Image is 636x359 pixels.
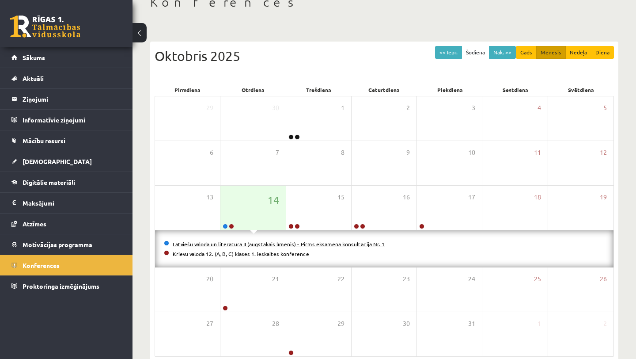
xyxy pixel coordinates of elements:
[272,274,279,284] span: 21
[23,193,121,213] legend: Maksājumi
[403,319,410,328] span: 30
[11,172,121,192] a: Digitālie materiāli
[565,46,591,59] button: Nedēļa
[23,137,65,145] span: Mācību resursi
[337,274,344,284] span: 22
[206,274,213,284] span: 20
[23,74,44,82] span: Aktuāli
[23,157,92,165] span: [DEMOGRAPHIC_DATA]
[534,192,541,202] span: 18
[11,130,121,151] a: Mācību resursi
[220,84,286,96] div: Otrdiena
[11,89,121,109] a: Ziņojumi
[155,84,220,96] div: Pirmdiena
[173,241,385,248] a: Latviešu valoda un literatūra II (augstākais līmenis) - Pirms eksāmena konsultācija Nr. 1
[23,282,99,290] span: Proktoringa izmēģinājums
[536,46,566,59] button: Mēnesis
[472,103,475,113] span: 3
[337,319,344,328] span: 29
[468,192,475,202] span: 17
[337,192,344,202] span: 15
[11,47,121,68] a: Sākums
[11,151,121,172] a: [DEMOGRAPHIC_DATA]
[341,103,344,113] span: 1
[206,103,213,113] span: 29
[435,46,462,59] button: << Iepr.
[341,148,344,157] span: 8
[489,46,516,59] button: Nāk. >>
[516,46,537,59] button: Gads
[403,274,410,284] span: 23
[600,274,607,284] span: 26
[406,103,410,113] span: 2
[352,84,417,96] div: Ceturtdiena
[403,192,410,202] span: 16
[23,220,46,228] span: Atzīmes
[534,274,541,284] span: 25
[272,319,279,328] span: 28
[210,148,213,157] span: 6
[206,319,213,328] span: 27
[462,46,489,59] button: Šodiena
[155,46,614,66] div: Oktobris 2025
[603,103,607,113] span: 5
[591,46,614,59] button: Diena
[11,234,121,255] a: Motivācijas programma
[483,84,549,96] div: Sestdiena
[272,103,279,113] span: 30
[468,319,475,328] span: 31
[538,319,541,328] span: 1
[11,255,121,275] a: Konferences
[600,192,607,202] span: 19
[268,192,279,207] span: 14
[23,178,75,186] span: Digitālie materiāli
[534,148,541,157] span: 11
[23,89,121,109] legend: Ziņojumi
[173,250,309,257] a: Krievu valoda 12. (A, B, C) klases 1. ieskaites konference
[468,274,475,284] span: 24
[11,214,121,234] a: Atzīmes
[548,84,614,96] div: Svētdiena
[206,192,213,202] span: 13
[23,53,45,61] span: Sākums
[468,148,475,157] span: 10
[406,148,410,157] span: 9
[23,261,60,269] span: Konferences
[23,241,92,248] span: Motivācijas programma
[286,84,352,96] div: Trešdiena
[11,110,121,130] a: Informatīvie ziņojumi
[11,193,121,213] a: Maksājumi
[417,84,483,96] div: Piekdiena
[23,110,121,130] legend: Informatīvie ziņojumi
[600,148,607,157] span: 12
[11,68,121,88] a: Aktuāli
[10,15,80,38] a: Rīgas 1. Tālmācības vidusskola
[276,148,279,157] span: 7
[11,276,121,296] a: Proktoringa izmēģinājums
[603,319,607,328] span: 2
[538,103,541,113] span: 4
